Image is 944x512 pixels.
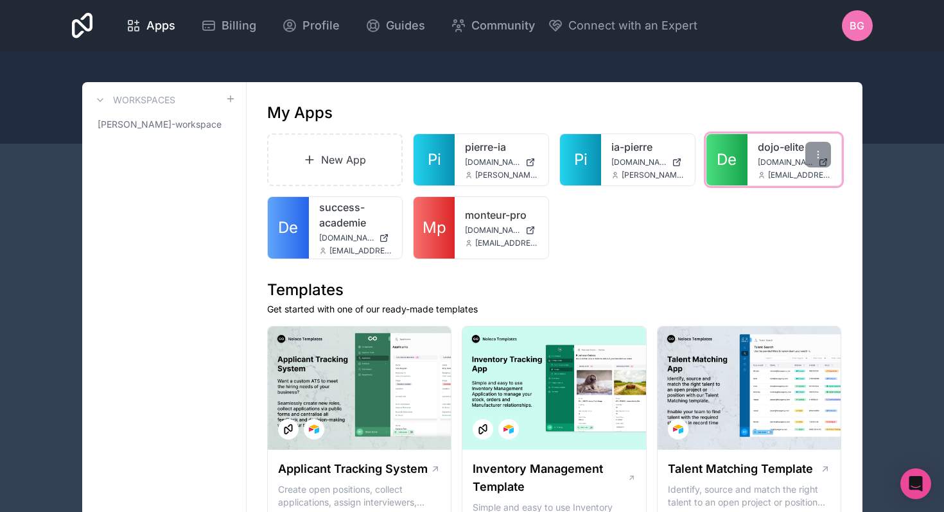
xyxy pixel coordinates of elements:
[302,17,340,35] span: Profile
[465,225,520,235] span: [DOMAIN_NAME]
[758,139,831,155] a: dojo-elite
[278,218,298,238] span: De
[548,17,697,35] button: Connect with an Expert
[428,149,441,170] span: Pi
[414,134,455,185] a: Pi
[92,113,236,136] a: [PERSON_NAME]-workspace
[471,17,535,35] span: Community
[146,17,175,35] span: Apps
[465,207,538,223] a: monteur-pro
[423,218,446,238] span: Mp
[465,139,538,155] a: pierre-ia
[319,200,392,230] a: success-academie
[268,197,309,259] a: De
[309,424,319,434] img: Airtable Logo
[560,134,601,185] a: Pi
[278,460,428,478] h1: Applicant Tracking System
[319,233,374,243] span: [DOMAIN_NAME]
[278,483,441,509] p: Create open positions, collect applications, assign interviewers, centralise candidate feedback a...
[475,238,538,248] span: [EMAIL_ADDRESS][DOMAIN_NAME]
[611,157,667,167] span: [DOMAIN_NAME]
[267,103,333,123] h1: My Apps
[574,149,588,170] span: Pi
[850,18,864,33] span: BG
[267,303,842,316] p: Get started with one of our ready-made templates
[668,483,831,509] p: Identify, source and match the right talent to an open project or position with our Talent Matchi...
[267,280,842,300] h1: Templates
[92,92,175,108] a: Workspaces
[611,157,685,167] a: [DOMAIN_NAME]
[329,246,392,256] span: [EMAIL_ADDRESS][DOMAIN_NAME]
[475,170,538,180] span: [PERSON_NAME][EMAIL_ADDRESS][PERSON_NAME][DOMAIN_NAME]
[503,424,514,434] img: Airtable Logo
[622,170,685,180] span: [PERSON_NAME][EMAIL_ADDRESS][PERSON_NAME][DOMAIN_NAME]
[465,157,538,167] a: [DOMAIN_NAME]
[441,12,545,40] a: Community
[706,134,747,185] a: De
[355,12,435,40] a: Guides
[222,17,256,35] span: Billing
[568,17,697,35] span: Connect with an Expert
[98,118,222,131] span: [PERSON_NAME]-workspace
[319,233,392,243] a: [DOMAIN_NAME]
[900,468,931,499] div: Open Intercom Messenger
[272,12,350,40] a: Profile
[673,424,683,434] img: Airtable Logo
[717,149,737,170] span: De
[465,157,520,167] span: [DOMAIN_NAME]
[116,12,186,40] a: Apps
[465,225,538,235] a: [DOMAIN_NAME]
[414,197,455,259] a: Mp
[758,157,813,167] span: [DOMAIN_NAME]
[113,94,175,107] h3: Workspaces
[768,170,831,180] span: [EMAIL_ADDRESS][DOMAIN_NAME]
[668,460,813,478] h1: Talent Matching Template
[267,133,403,186] a: New App
[758,157,831,167] a: [DOMAIN_NAME]
[191,12,267,40] a: Billing
[386,17,425,35] span: Guides
[473,460,627,496] h1: Inventory Management Template
[611,139,685,155] a: ia-pierre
